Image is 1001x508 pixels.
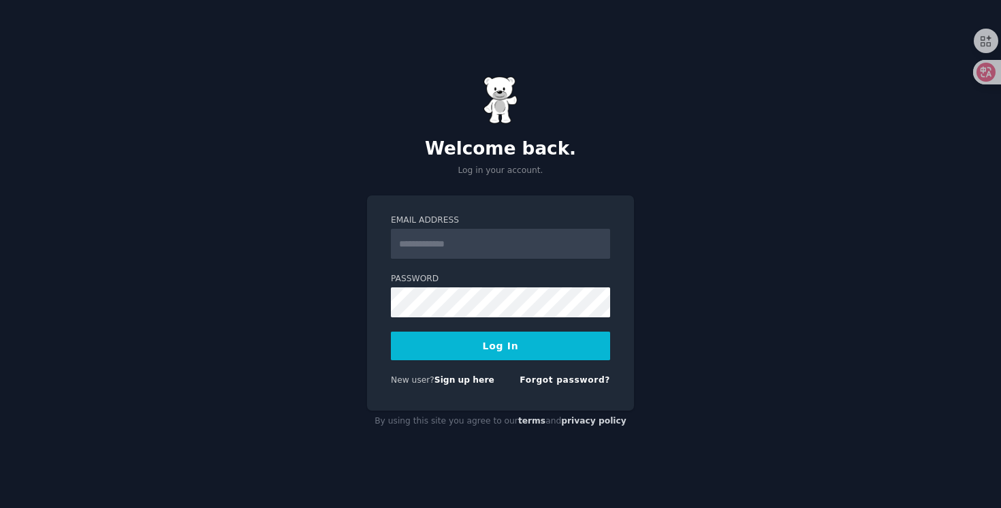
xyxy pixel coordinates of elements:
[367,138,634,160] h2: Welcome back.
[391,215,610,227] label: Email Address
[391,375,434,385] span: New user?
[518,416,545,426] a: terms
[561,416,626,426] a: privacy policy
[391,273,610,285] label: Password
[520,375,610,385] a: Forgot password?
[483,76,518,124] img: Gummy Bear
[434,375,494,385] a: Sign up here
[391,332,610,360] button: Log In
[367,165,634,177] p: Log in your account.
[367,411,634,432] div: By using this site you agree to our and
